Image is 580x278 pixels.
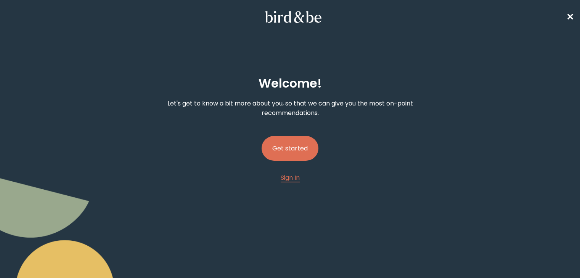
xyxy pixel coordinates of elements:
a: ✕ [566,10,574,24]
button: Get started [262,136,318,161]
h2: Welcome ! [259,74,322,93]
a: Get started [262,124,318,173]
p: Let's get to know a bit more about you, so that we can give you the most on-point recommendations. [151,99,429,118]
a: Sign In [281,173,300,182]
span: ✕ [566,11,574,23]
span: Sign In [281,173,300,182]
